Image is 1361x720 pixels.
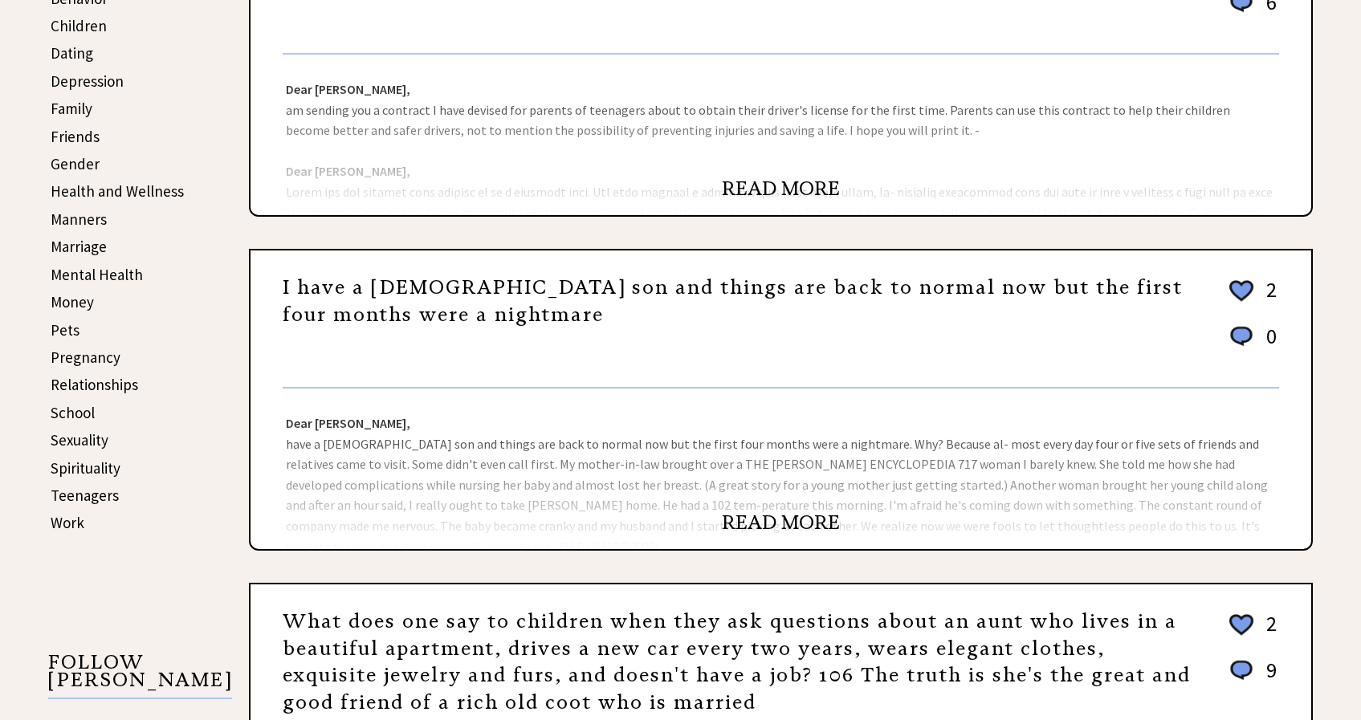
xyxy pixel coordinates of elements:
[51,403,95,422] a: School
[1258,657,1277,699] td: 9
[722,511,840,535] a: READ MORE
[51,43,93,63] a: Dating
[51,265,143,284] a: Mental Health
[286,415,410,431] strong: Dear [PERSON_NAME],
[1258,610,1277,655] td: 2
[51,181,184,201] a: Health and Wellness
[722,177,840,201] a: READ MORE
[251,388,1311,549] div: have a [DEMOGRAPHIC_DATA] son and things are back to normal now but the first four months were a ...
[51,154,100,173] a: Gender
[51,430,108,449] a: Sexuality
[51,16,107,35] a: Children
[51,99,92,118] a: Family
[51,348,120,367] a: Pregnancy
[1227,323,1256,349] img: message_round%201.png
[51,320,79,340] a: Pets
[51,237,107,256] a: Marriage
[51,375,138,394] a: Relationships
[286,81,410,97] strong: Dear [PERSON_NAME],
[1227,657,1256,683] img: message_round%201.png
[283,609,1191,714] a: What does one say to children when they ask questions about an aunt who lives in a beautiful apar...
[1227,277,1256,305] img: heart_outline%202.png
[1227,611,1256,639] img: heart_outline%202.png
[51,127,100,146] a: Friends
[51,458,120,478] a: Spirituality
[1258,276,1277,321] td: 2
[51,486,119,505] a: Teenagers
[51,71,124,91] a: Depression
[283,275,1183,327] a: I have a [DEMOGRAPHIC_DATA] son and things are back to normal now but the first four months were ...
[48,653,232,699] p: FOLLOW [PERSON_NAME]
[51,292,94,311] a: Money
[51,209,107,229] a: Manners
[51,513,84,532] a: Work
[286,163,410,179] strong: Dear [PERSON_NAME],
[1258,323,1277,365] td: 0
[251,55,1311,215] div: am sending you a contract I have devised for parents of teenagers about to obtain their driver's ...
